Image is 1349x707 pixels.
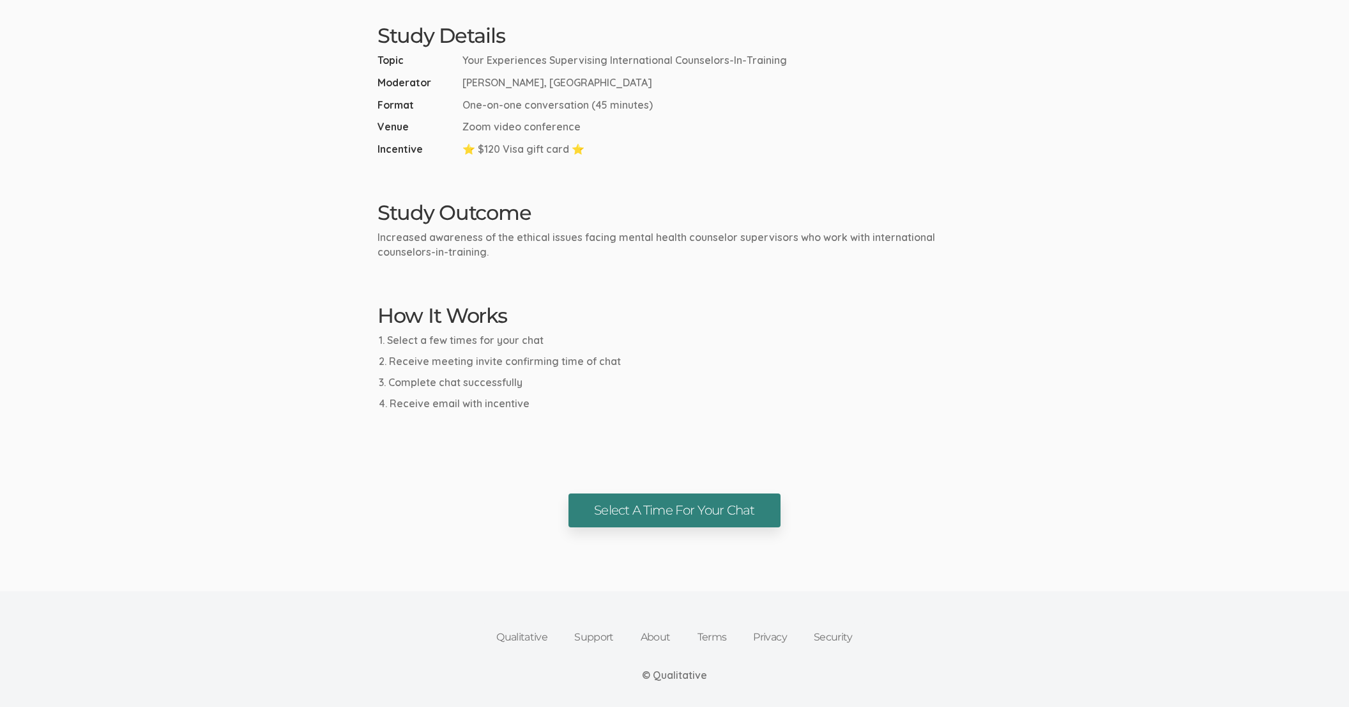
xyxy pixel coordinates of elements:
[462,98,653,113] span: One-on-one conversation (45 minutes)
[462,53,787,68] span: Your Experiences Supervising International Counselors-In-Training
[379,333,972,348] li: Select a few times for your chat
[561,623,627,651] a: Support
[1285,646,1349,707] iframe: Chat Widget
[377,53,457,68] span: Topic
[684,623,740,651] a: Terms
[379,354,972,369] li: Receive meeting invite confirming time of chat
[377,98,457,113] span: Format
[462,142,584,157] span: ⭐ $120 Visa gift card ⭐
[568,493,780,527] a: Select A Time For Your Chat
[377,142,457,157] span: Incentive
[462,75,652,90] span: [PERSON_NAME], [GEOGRAPHIC_DATA]
[377,230,972,260] p: Increased awareness of the ethical issues facing mental health counselor supervisors who work wit...
[377,75,457,90] span: Moderator
[642,668,707,683] div: © Qualitative
[377,120,457,134] span: Venue
[740,623,800,651] a: Privacy
[377,304,972,327] h2: How It Works
[377,24,972,47] h2: Study Details
[377,201,972,224] h2: Study Outcome
[379,396,972,411] li: Receive email with incentive
[800,623,866,651] a: Security
[627,623,684,651] a: About
[462,120,581,134] span: Zoom video conference
[483,623,561,651] a: Qualitative
[379,375,972,390] li: Complete chat successfully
